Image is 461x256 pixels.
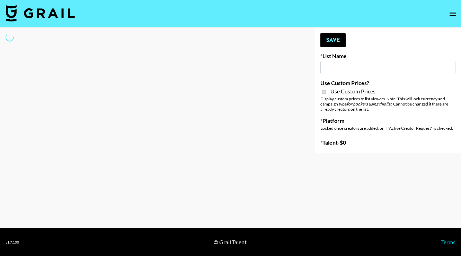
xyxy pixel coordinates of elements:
div: Display custom prices to list viewers. Note: This will lock currency and campaign type . Cannot b... [320,96,455,112]
em: for bookers using this list [347,101,391,107]
button: Save [320,33,346,47]
div: © Grail Talent [214,239,247,246]
a: Terms [441,239,455,245]
label: Talent - $ 0 [320,139,455,146]
img: Grail Talent [6,5,75,21]
label: List Name [320,53,455,60]
label: Platform [320,117,455,124]
div: Locked once creators are added, or if "Active Creator Request" is checked. [320,126,455,131]
label: Use Custom Prices? [320,80,455,86]
button: open drawer [446,7,460,21]
div: v 1.7.100 [6,240,19,245]
span: Use Custom Prices [330,88,375,95]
